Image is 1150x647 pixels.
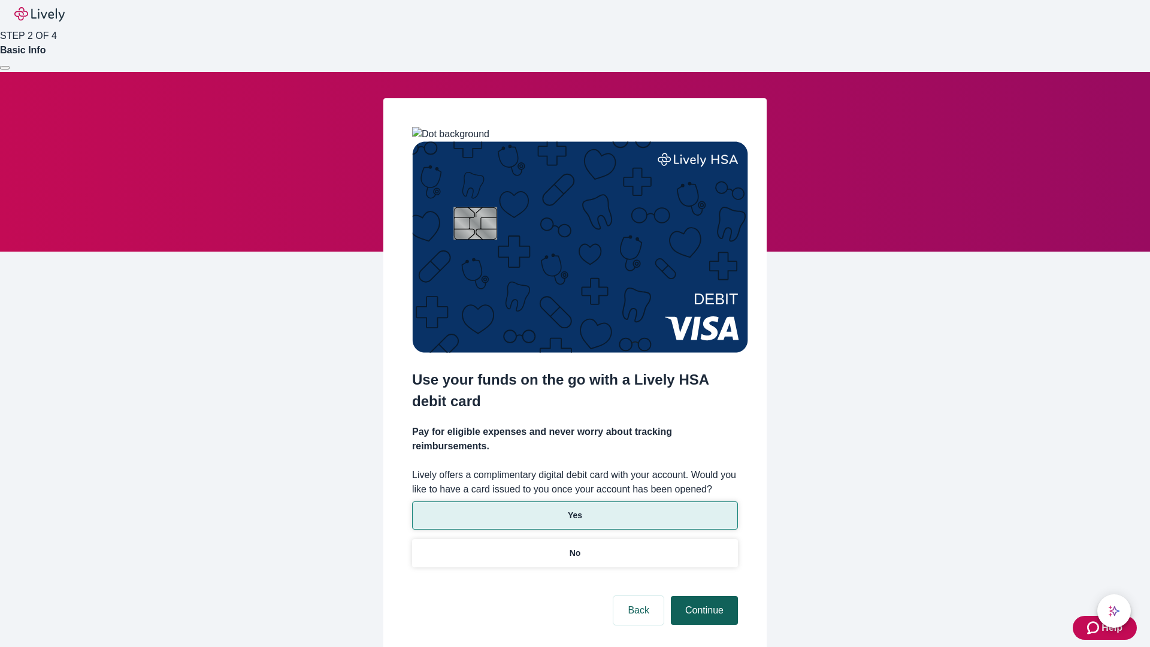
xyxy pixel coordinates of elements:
span: Help [1101,621,1122,635]
button: No [412,539,738,567]
svg: Lively AI Assistant [1108,605,1120,617]
img: Lively [14,7,65,22]
button: Zendesk support iconHelp [1073,616,1137,640]
button: Continue [671,596,738,625]
h2: Use your funds on the go with a Lively HSA debit card [412,369,738,412]
button: chat [1097,594,1131,628]
img: Dot background [412,127,489,141]
h4: Pay for eligible expenses and never worry about tracking reimbursements. [412,425,738,453]
button: Yes [412,501,738,530]
p: No [570,547,581,560]
button: Back [613,596,664,625]
label: Lively offers a complimentary digital debit card with your account. Would you like to have a card... [412,468,738,497]
svg: Zendesk support icon [1087,621,1101,635]
img: Debit card [412,141,748,353]
p: Yes [568,509,582,522]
